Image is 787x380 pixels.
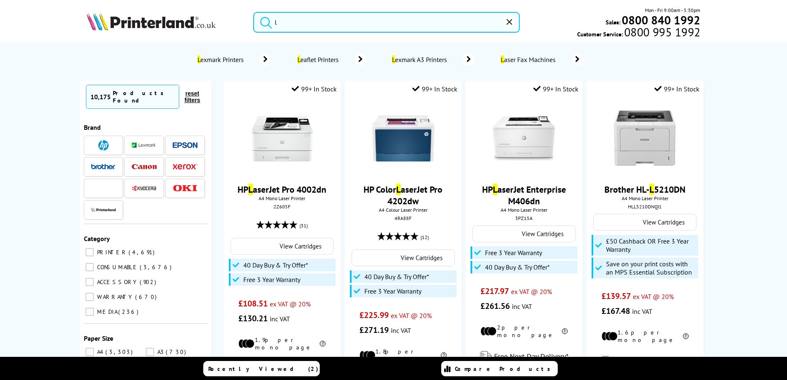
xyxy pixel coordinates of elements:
[238,339,326,354] li: 1.9p per mono page
[132,185,157,191] img: Kyocera
[270,317,290,325] span: inc VAT
[623,28,700,36] span: 0800 995 1992
[359,350,447,365] li: 1.8p per mono page
[84,234,110,243] span: Category
[270,302,311,311] span: ex VAT @ 20%
[173,142,197,148] img: Epson
[86,278,94,286] input: ACCESSORY 902
[351,215,455,221] div: 4RA88F
[501,55,504,64] mark: L
[477,230,571,240] a: View Cartridges
[455,365,555,373] span: Compare Products
[98,140,109,151] img: HP
[485,265,550,274] span: 40 Day Buy & Try Offer*
[359,327,389,338] span: £271.19
[91,184,116,192] img: Zebra
[606,262,696,279] span: Save on your print costs with an MPS Essential Subscription
[238,301,268,311] span: £108.51
[645,6,700,14] span: Mon - Fri 9:00am - 5:30pm
[90,93,111,101] span: 10,175
[95,263,139,271] span: CONSUMABLE
[243,242,276,253] img: Cartridges
[155,348,165,356] span: A3
[179,90,205,104] button: reset filters
[364,275,429,283] span: 40 Day Buy & Try Offer*
[84,334,113,342] span: Paper Size
[86,293,94,301] input: WARRANTY 670
[480,288,509,299] span: £217.97
[300,218,308,234] span: (31)
[654,85,699,93] div: 99+ In Stock
[253,12,520,33] input: Search product or brand
[421,229,429,245] span: (12)
[472,215,576,221] div: 3PZ15A
[248,184,253,195] mark: L
[196,55,247,64] span: exmark Printers
[633,295,674,303] span: ex VAT @ 20%
[621,16,700,24] a: 0800 840 1992
[480,303,510,314] span: £261.56
[95,249,128,256] span: PRINTER
[132,164,157,170] img: Canon
[482,184,566,207] a: HPLaserJet Enterprise M406dn
[602,308,630,319] span: £167.48
[91,164,116,170] img: Brother
[203,361,320,376] a: Recently Viewed (2)
[604,184,685,195] a: Brother HL-L5210DN
[364,184,442,207] a: HP ColorLaserJet Pro 4202dw
[364,254,397,264] img: Cartridges
[598,218,692,229] a: View Cartridges
[493,184,497,195] mark: L
[235,242,329,253] a: View Cartridges
[470,207,578,213] span: A4 Mono Laser Printer
[296,54,366,65] a: Leaflet Printers
[401,255,442,263] span: View Cartridges
[499,55,559,64] span: aser Fax Machines
[441,361,558,376] a: Compare Products
[243,278,300,286] span: Free 3 Year Warranty
[522,231,564,239] span: View Cartridges
[614,108,676,170] img: brother-HL-L5210DN-front-small.jpg
[533,85,578,93] div: 99+ In Stock
[485,251,542,259] span: Free 3 Year Warranty
[86,248,94,256] input: PRINTER 4,691
[173,164,197,170] img: Xerox
[84,123,101,131] span: Brand
[602,293,631,304] span: £139.57
[87,12,216,31] img: Printerland Logo
[349,207,457,213] span: A4 Colour Laser Printer
[105,348,135,356] span: 3,303
[593,203,697,210] div: HLL5210DNQJ1
[95,348,105,356] span: A4
[243,263,308,272] span: 40 Day Buy & Try Offer*
[391,329,411,337] span: inc VAT
[391,54,475,65] a: Lexmark A3 Printers
[113,89,175,104] div: Products Found
[251,108,313,170] img: HP-LaserJetPro-4002dn-Front-Small.jpg
[480,326,568,341] li: 2p per mono page
[87,12,243,32] a: Printerland Logo
[485,230,518,240] img: Cartridges
[591,195,699,201] span: A4 Mono Laser Printer
[197,55,200,64] mark: L
[95,308,117,315] span: MEDIA
[228,195,336,201] span: A4 Mono Laser Printer
[296,55,343,64] span: eaflet Printers
[140,278,158,286] span: 902
[132,143,157,148] img: Lexmark
[511,290,552,298] span: ex VAT @ 20%
[359,312,389,323] span: £225.99
[118,308,140,315] span: 236
[606,18,621,26] span: Sales:
[196,54,271,65] a: Lexmark Printers
[602,331,689,346] li: 1.6p per mono page
[372,108,434,170] img: HP-4202DN-Front-Main-Small.jpg
[632,310,652,318] span: inc VAT
[292,85,337,93] div: 99+ In Stock
[140,263,174,271] span: 3,676
[649,184,654,195] mark: L
[470,347,578,370] div: modal_delivery
[591,352,699,375] div: modal_delivery
[173,185,197,192] img: OKI
[166,348,188,356] span: 730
